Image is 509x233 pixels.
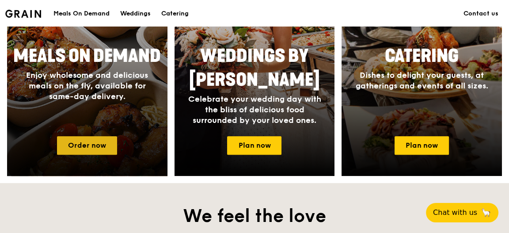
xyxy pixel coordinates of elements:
[156,0,194,27] a: Catering
[481,207,491,218] span: 🦙
[120,0,151,27] div: Weddings
[26,70,148,101] span: Enjoy wholesome and delicious meals on the fly, available for same-day delivery.
[189,46,320,91] span: Weddings by [PERSON_NAME]
[13,46,161,67] span: Meals On Demand
[433,207,477,218] span: Chat with us
[385,46,459,67] span: Catering
[57,136,117,155] a: Order now
[53,0,110,27] div: Meals On Demand
[5,10,41,18] img: Grain
[356,70,488,91] span: Dishes to delight your guests, at gatherings and events of all sizes.
[161,0,189,27] div: Catering
[395,136,449,155] a: Plan now
[458,0,504,27] a: Contact us
[426,203,498,222] button: Chat with us🦙
[188,94,321,125] span: Celebrate your wedding day with the bliss of delicious food surrounded by your loved ones.
[115,0,156,27] a: Weddings
[227,136,281,155] a: Plan now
